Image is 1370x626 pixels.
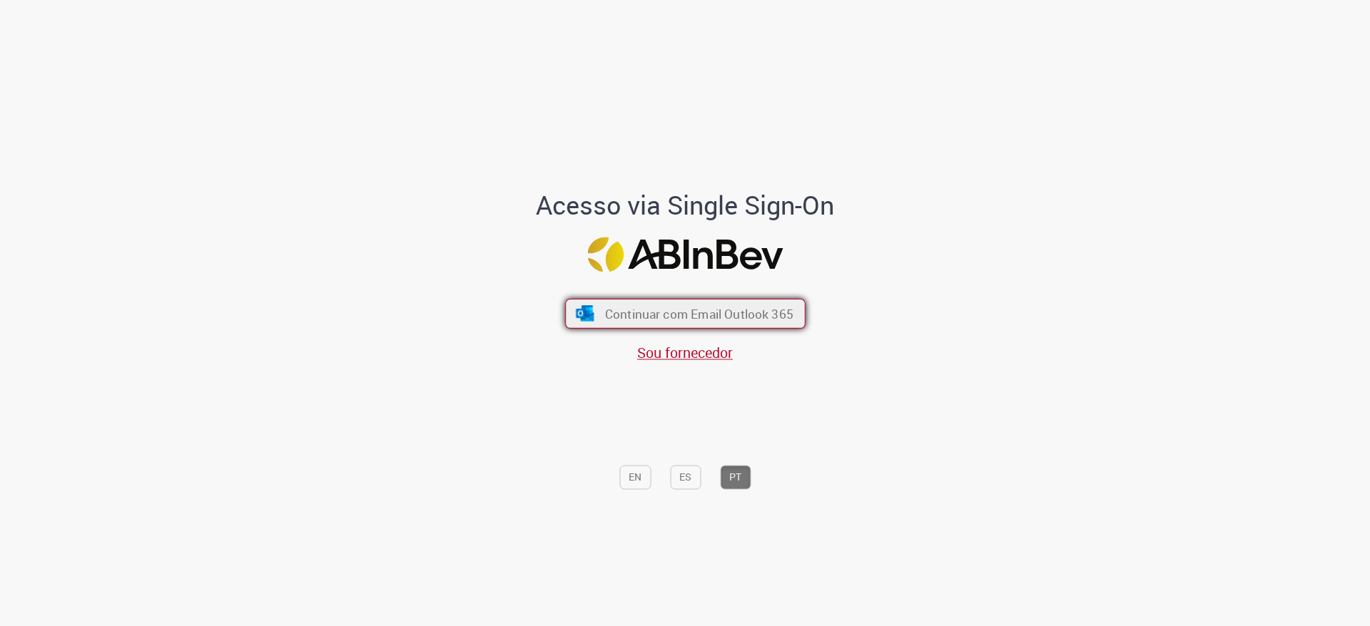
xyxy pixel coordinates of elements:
h1: Acesso via Single Sign-On [487,191,883,220]
button: ícone Azure/Microsoft 360 Continuar com Email Outlook 365 [565,299,806,329]
button: ES [670,466,701,490]
a: Sou fornecedor [637,344,733,363]
img: ícone Azure/Microsoft 360 [574,306,595,322]
button: EN [619,466,651,490]
img: Logo ABInBev [587,237,783,272]
button: PT [720,466,751,490]
span: Continuar com Email Outlook 365 [604,306,793,322]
